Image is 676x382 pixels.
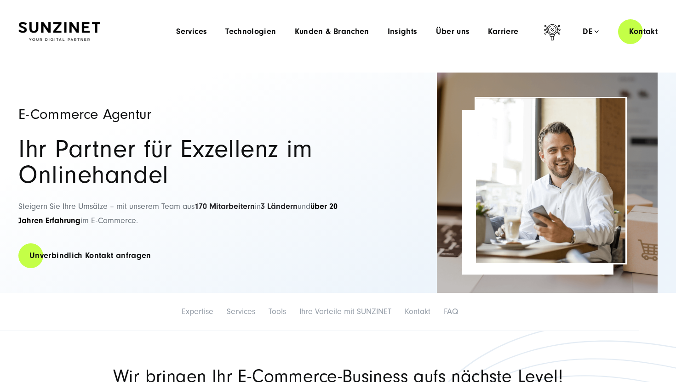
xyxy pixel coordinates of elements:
[18,136,340,188] h2: Ihr Partner für Exzellenz im Onlinehandel
[437,73,658,293] img: E-Commerce Agentur SUNZINET - hintergrund Bild mit Paket
[388,27,418,36] a: Insights
[269,307,286,316] a: Tools
[476,98,625,263] img: E-Commerce Agentur SUNZINET
[18,200,340,228] p: Steigern Sie Ihre Umsätze – mit unserem Team aus in und im E-Commerce.
[618,18,669,45] a: Kontakt
[299,307,391,316] a: Ihre Vorteile mit SUNZINET
[261,202,298,211] strong: 3 Ländern
[436,27,470,36] a: Über uns
[225,27,276,36] a: Technologien
[444,307,458,316] a: FAQ
[18,22,100,41] img: SUNZINET Full Service Digital Agentur
[295,27,369,36] a: Kunden & Branchen
[176,27,207,36] a: Services
[18,107,340,122] h1: E-Commerce Agentur
[18,242,162,269] a: Unverbindlich Kontakt anfragen
[488,27,518,36] a: Karriere
[195,202,255,211] strong: 170 Mitarbeitern
[583,27,599,36] div: de
[227,307,255,316] a: Services
[182,307,213,316] a: Expertise
[18,202,338,225] span: über 20 Jahren Erfahrung
[405,307,430,316] a: Kontakt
